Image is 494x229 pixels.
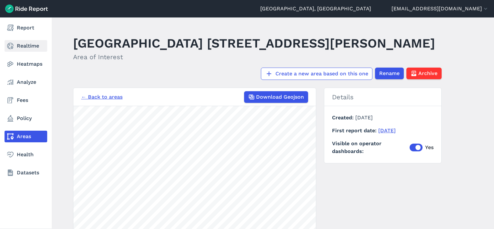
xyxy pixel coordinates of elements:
button: [EMAIL_ADDRESS][DOMAIN_NAME] [392,5,489,13]
a: Fees [5,94,47,106]
a: Datasets [5,167,47,179]
a: Create a new area based on this one [261,68,372,80]
h2: Details [324,88,441,106]
a: [GEOGRAPHIC_DATA], [GEOGRAPHIC_DATA] [260,5,371,13]
h2: Area of Interest [73,52,435,62]
label: Yes [410,144,434,151]
a: Realtime [5,40,47,52]
span: Archive [418,70,437,77]
button: Download Geojson [244,91,308,103]
span: Rename [379,70,400,77]
button: Rename [375,68,404,79]
img: Ride Report [5,5,48,13]
span: Visible on operator dashboards [332,140,410,155]
span: Download Geojson [256,93,304,101]
span: First report date [332,127,378,134]
a: Heatmaps [5,58,47,70]
a: Health [5,149,47,160]
a: Policy [5,113,47,124]
a: Analyze [5,76,47,88]
a: Areas [5,131,47,142]
span: [DATE] [355,114,373,121]
a: Report [5,22,47,34]
span: Created [332,114,355,121]
a: ← Back to areas [81,93,123,101]
button: Archive [406,68,442,79]
h1: [GEOGRAPHIC_DATA] [STREET_ADDRESS][PERSON_NAME] [73,34,435,52]
a: [DATE] [378,127,396,134]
